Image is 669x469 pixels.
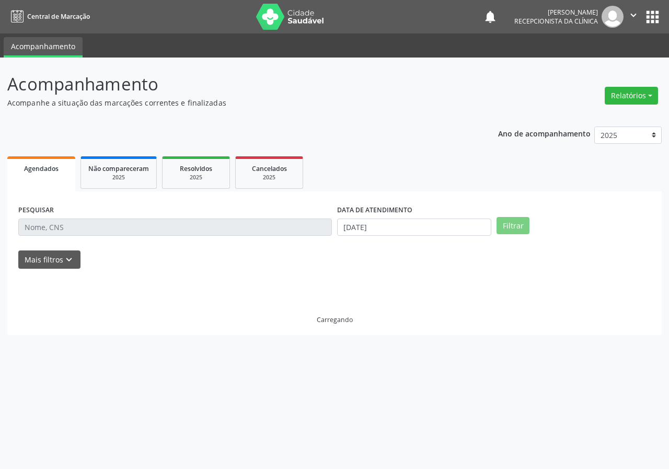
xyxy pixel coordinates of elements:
[7,8,90,25] a: Central de Marcação
[624,6,643,28] button: 
[497,217,529,235] button: Filtrar
[18,202,54,219] label: PESQUISAR
[7,97,465,108] p: Acompanhe a situação das marcações correntes e finalizadas
[498,127,591,140] p: Ano de acompanhamento
[88,174,149,181] div: 2025
[514,8,598,17] div: [PERSON_NAME]
[7,71,465,97] p: Acompanhamento
[88,164,149,173] span: Não compareceram
[24,164,59,173] span: Agendados
[514,17,598,26] span: Recepcionista da clínica
[605,87,658,105] button: Relatórios
[63,254,75,266] i: keyboard_arrow_down
[317,315,353,324] div: Carregando
[337,219,491,236] input: Selecione um intervalo
[243,174,295,181] div: 2025
[337,202,412,219] label: DATA DE ATENDIMENTO
[252,164,287,173] span: Cancelados
[18,250,80,269] button: Mais filtroskeyboard_arrow_down
[18,219,332,236] input: Nome, CNS
[180,164,212,173] span: Resolvidos
[628,9,639,21] i: 
[483,9,498,24] button: notifications
[170,174,222,181] div: 2025
[643,8,662,26] button: apps
[602,6,624,28] img: img
[4,37,83,58] a: Acompanhamento
[27,12,90,21] span: Central de Marcação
